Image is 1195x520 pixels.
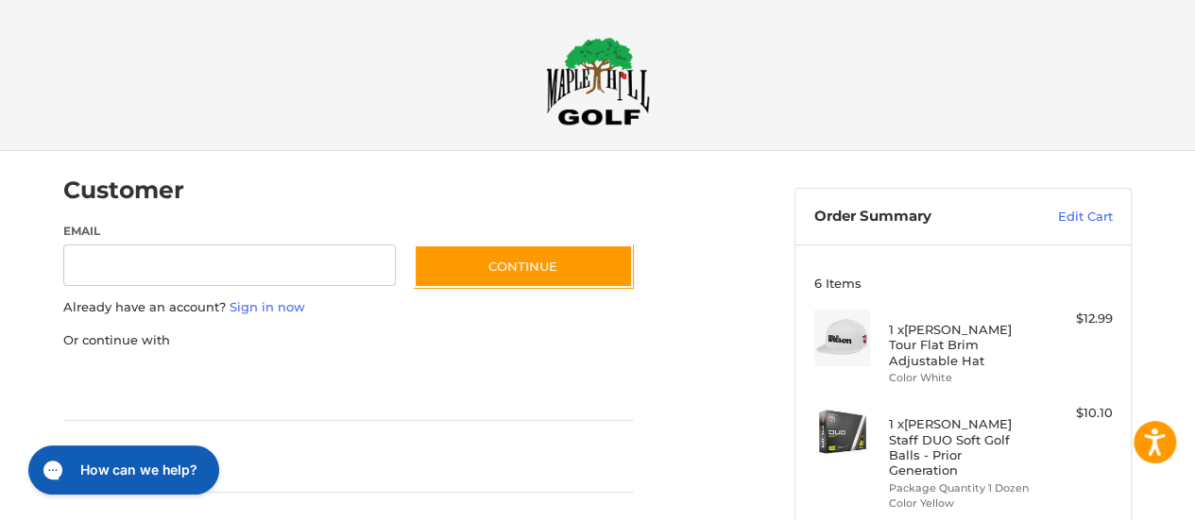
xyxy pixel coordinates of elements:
[1038,404,1113,423] div: $10.10
[889,495,1033,512] li: Color Yellow
[889,480,1033,496] li: Package Quantity 1 Dozen
[63,298,633,317] p: Already have an account?
[889,322,1033,368] h4: 1 x [PERSON_NAME] Tour Flat Brim Adjustable Hat
[63,223,396,240] label: Email
[230,299,305,314] a: Sign in now
[889,416,1033,478] h4: 1 x [PERSON_NAME] Staff DUO Soft Golf Balls - Prior Generation
[378,368,520,402] iframe: PayPal-venmo
[814,208,1017,226] h3: Order Summary
[1017,208,1113,226] a: Edit Cart
[63,176,184,205] h2: Customer
[58,368,199,402] iframe: PayPal-paypal
[1038,310,1113,328] div: $12.99
[63,331,633,350] p: Or continue with
[414,244,633,288] button: Continue
[546,37,650,126] img: Maple Hill Golf
[19,439,225,501] iframe: Gorgias live chat messenger
[217,368,359,402] iframe: PayPal-paylater
[814,276,1113,291] h3: 6 Items
[889,370,1033,386] li: Color White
